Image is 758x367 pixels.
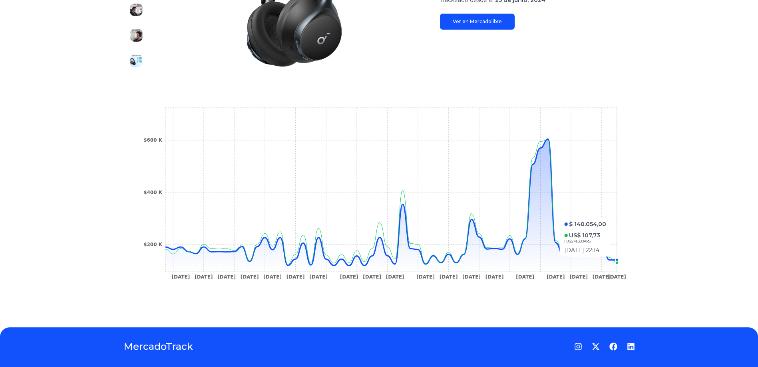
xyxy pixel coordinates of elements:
[439,274,458,280] tspan: [DATE]
[485,274,503,280] tspan: [DATE]
[609,343,617,351] a: Facebook
[516,274,534,280] tspan: [DATE]
[386,274,404,280] tspan: [DATE]
[143,137,163,143] tspan: $600 K
[546,274,565,280] tspan: [DATE]
[194,274,213,280] tspan: [DATE]
[440,14,515,30] a: Ver en Mercadolibre
[363,274,381,280] tspan: [DATE]
[608,274,626,280] tspan: [DATE]
[130,29,143,42] img: Audífonos Soundcore De Anker, Space One Y Anc Color Negro
[569,274,588,280] tspan: [DATE]
[123,340,193,353] a: MercadoTrack
[462,274,481,280] tspan: [DATE]
[592,274,611,280] tspan: [DATE]
[627,343,635,351] a: LinkedIn
[143,242,163,247] tspan: $200 K
[263,274,282,280] tspan: [DATE]
[309,274,328,280] tspan: [DATE]
[574,343,582,351] a: Instagram
[286,274,304,280] tspan: [DATE]
[340,274,358,280] tspan: [DATE]
[143,190,163,195] tspan: $400 K
[130,3,143,16] img: Audífonos Soundcore De Anker, Space One Y Anc Color Negro
[416,274,435,280] tspan: [DATE]
[171,274,190,280] tspan: [DATE]
[217,274,236,280] tspan: [DATE]
[130,54,143,67] img: Audífonos Soundcore De Anker, Space One Y Anc Color Negro
[592,343,600,351] a: Twitter
[240,274,259,280] tspan: [DATE]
